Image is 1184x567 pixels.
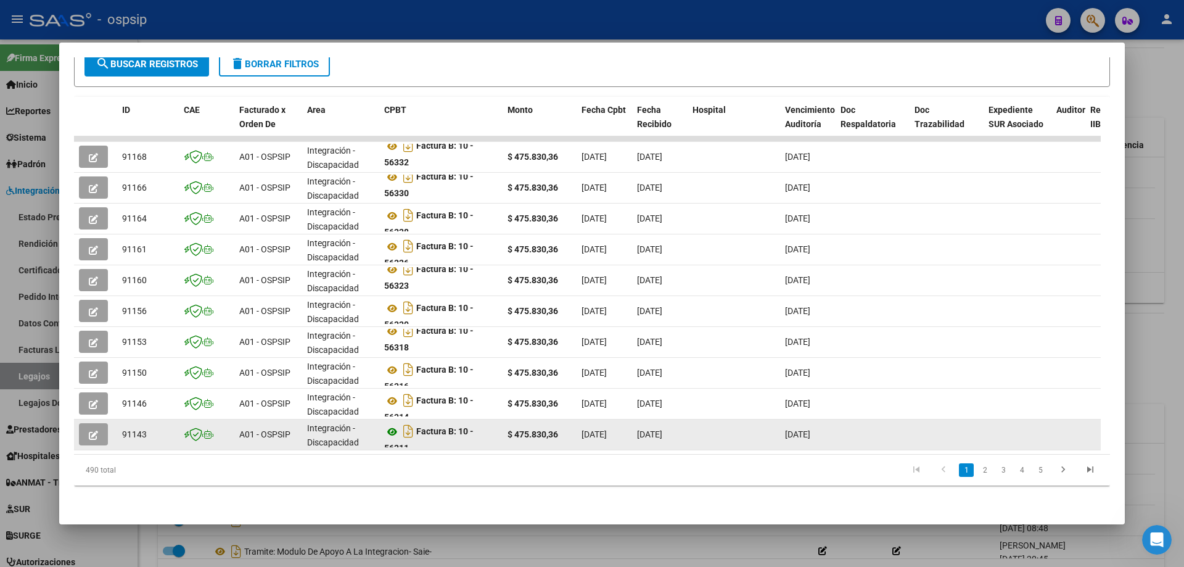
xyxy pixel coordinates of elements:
span: [DATE] [582,337,607,347]
span: [DATE] [785,244,810,254]
a: 5 [1033,463,1048,477]
span: [DATE] [582,275,607,285]
li: page 2 [976,460,994,481]
span: Integración - Discapacidad [307,269,359,293]
i: Descargar documento [400,298,416,318]
strong: Factura B: 10 - 56330 [384,172,474,199]
span: [DATE] [637,306,662,316]
i: Descargar documento [400,259,416,279]
span: Integración - Discapacidad [307,238,359,262]
span: 91146 [122,399,147,408]
span: [DATE] [785,183,810,192]
span: 91164 [122,213,147,223]
span: Monto [508,105,533,115]
strong: $ 475.830,36 [508,244,558,254]
datatable-header-cell: Retencion IIBB [1085,97,1135,151]
span: Fecha Recibido [637,105,672,129]
span: Auditoria [1056,105,1093,115]
span: CAE [184,105,200,115]
span: 91143 [122,429,147,439]
strong: $ 475.830,36 [508,183,558,192]
span: [DATE] [582,306,607,316]
span: [DATE] [785,337,810,347]
strong: Factura B: 10 - 56328 [384,211,474,238]
span: Integración - Discapacidad [307,176,359,201]
span: Retencion IIBB [1090,105,1130,129]
span: 91161 [122,244,147,254]
a: 3 [996,463,1011,477]
span: [DATE] [582,368,607,378]
iframe: Intercom live chat [1142,525,1172,555]
span: Integración - Discapacidad [307,392,359,416]
span: Doc Trazabilidad [915,105,964,129]
li: page 3 [994,460,1013,481]
span: A01 - OSPSIP [239,337,290,347]
datatable-header-cell: Expediente SUR Asociado [984,97,1051,151]
li: page 4 [1013,460,1031,481]
span: Vencimiento Auditoría [785,105,835,129]
span: Integración - Discapacidad [307,300,359,324]
span: [DATE] [582,213,607,223]
i: Descargar documento [400,136,416,155]
span: Integración - Discapacidad [307,207,359,231]
strong: Factura B: 10 - 56311 [384,427,474,453]
strong: Factura B: 10 - 56316 [384,365,474,392]
span: [DATE] [637,183,662,192]
datatable-header-cell: Facturado x Orden De [234,97,302,151]
button: Buscar Registros [84,52,209,77]
span: Integración - Discapacidad [307,362,359,386]
strong: $ 475.830,36 [508,306,558,316]
li: page 5 [1031,460,1050,481]
strong: $ 475.830,36 [508,429,558,439]
a: go to next page [1051,463,1075,477]
span: [DATE] [785,213,810,223]
span: [DATE] [637,213,662,223]
span: Hospital [693,105,726,115]
span: A01 - OSPSIP [239,306,290,316]
span: A01 - OSPSIP [239,213,290,223]
span: A01 - OSPSIP [239,152,290,162]
span: [DATE] [637,275,662,285]
datatable-header-cell: Doc Respaldatoria [836,97,910,151]
li: page 1 [957,460,976,481]
a: 2 [977,463,992,477]
span: 91160 [122,275,147,285]
span: 91156 [122,306,147,316]
span: Integración - Discapacidad [307,423,359,447]
span: Area [307,105,326,115]
span: Integración - Discapacidad [307,331,359,355]
span: [DATE] [785,399,810,408]
span: A01 - OSPSIP [239,275,290,285]
span: [DATE] [582,399,607,408]
span: A01 - OSPSIP [239,183,290,192]
strong: $ 475.830,36 [508,152,558,162]
span: 91166 [122,183,147,192]
span: [DATE] [637,244,662,254]
i: Descargar documento [400,236,416,256]
strong: $ 475.830,36 [508,213,558,223]
span: Doc Respaldatoria [841,105,896,129]
span: Buscar Registros [96,59,198,70]
a: 1 [959,463,974,477]
span: Borrar Filtros [230,59,319,70]
span: [DATE] [785,306,810,316]
mat-icon: search [96,56,110,71]
span: 91150 [122,368,147,378]
i: Descargar documento [400,360,416,379]
datatable-header-cell: Fecha Cpbt [577,97,632,151]
strong: Factura B: 10 - 56326 [384,242,474,268]
datatable-header-cell: ID [117,97,179,151]
i: Descargar documento [400,391,416,410]
span: A01 - OSPSIP [239,399,290,408]
datatable-header-cell: Auditoria [1051,97,1085,151]
datatable-header-cell: Area [302,97,379,151]
span: [DATE] [637,337,662,347]
strong: $ 475.830,36 [508,399,558,408]
strong: Factura B: 10 - 56318 [384,326,474,353]
span: [DATE] [582,152,607,162]
i: Descargar documento [400,167,416,186]
span: [DATE] [582,244,607,254]
span: A01 - OSPSIP [239,429,290,439]
datatable-header-cell: CAE [179,97,234,151]
span: [DATE] [785,429,810,439]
